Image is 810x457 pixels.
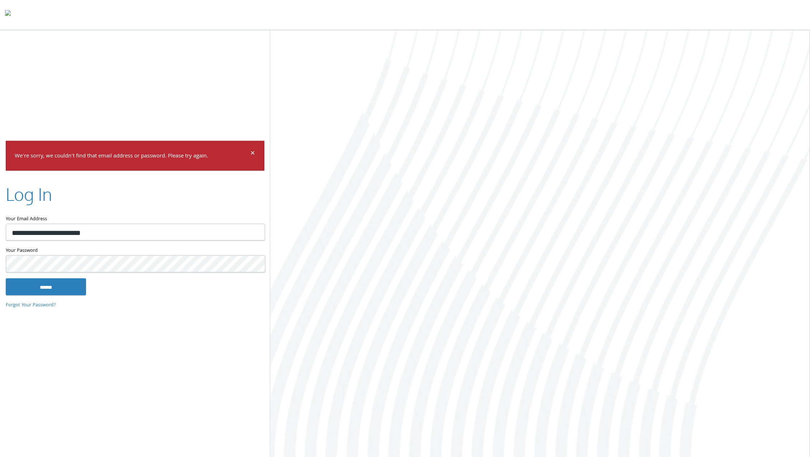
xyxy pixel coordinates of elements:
img: todyl-logo-dark.svg [5,8,11,22]
button: Dismiss alert [251,150,255,159]
a: Forgot Your Password? [6,302,56,310]
p: We're sorry, we couldn't find that email address or password. Please try again. [15,151,250,162]
h2: Log In [6,182,52,206]
label: Your Password [6,246,264,255]
span: × [251,147,255,161]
